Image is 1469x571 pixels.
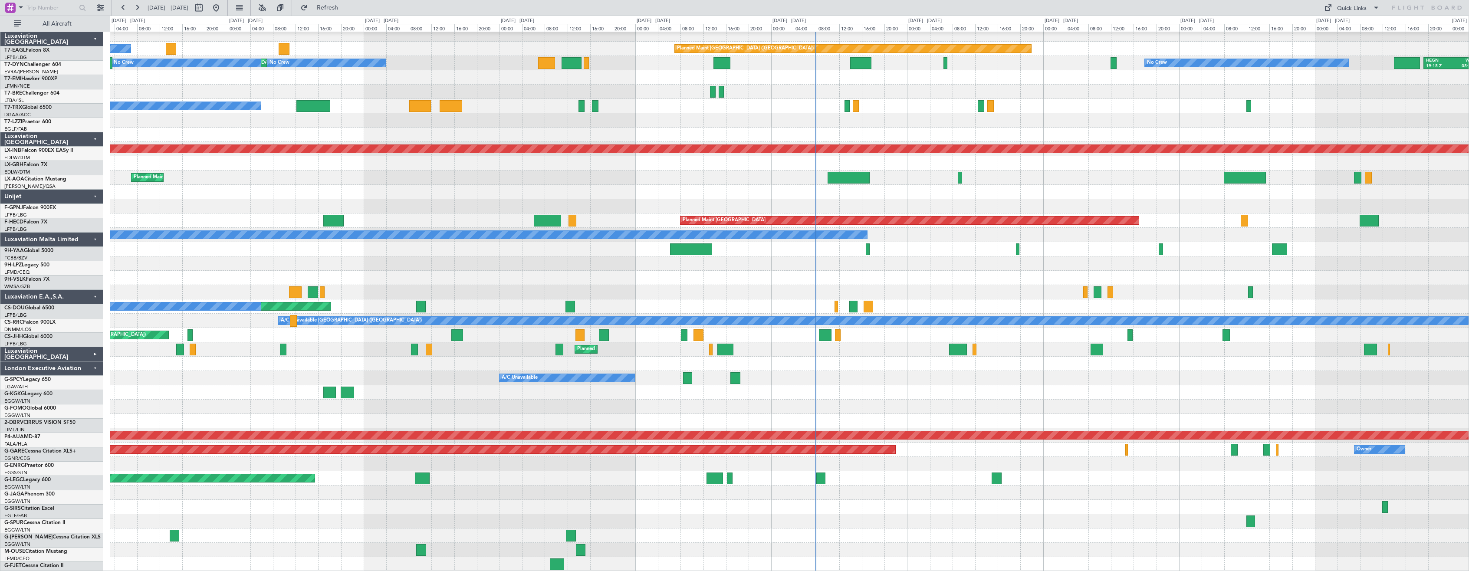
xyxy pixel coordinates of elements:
[4,105,22,110] span: T7-TRX
[1224,24,1247,32] div: 08:00
[115,24,137,32] div: 04:00
[4,105,52,110] a: T7-TRXGlobal 6500
[4,305,25,311] span: CS-DOU
[4,455,30,462] a: EGNR/CEG
[1066,24,1088,32] div: 04:00
[4,449,76,454] a: G-GARECessna Citation XLS+
[4,498,30,505] a: EGGW/LTN
[4,48,26,53] span: T7-EAGL
[4,412,30,419] a: EGGW/LTN
[4,76,57,82] a: T7-EMIHawker 900XP
[794,24,816,32] div: 04:00
[4,119,51,125] a: T7-LZZIPraetor 600
[4,463,54,468] a: G-ENRGPraetor 600
[577,343,714,356] div: Planned Maint [GEOGRAPHIC_DATA] ([GEOGRAPHIC_DATA])
[4,269,30,276] a: LFMD/CEQ
[205,24,227,32] div: 20:00
[930,24,953,32] div: 04:00
[1043,24,1066,32] div: 00:00
[1179,24,1202,32] div: 00:00
[4,312,27,318] a: LFPB/LBG
[907,24,930,32] div: 00:00
[4,154,30,161] a: EDLW/DTM
[998,24,1020,32] div: 16:00
[4,48,49,53] a: T7-EAGLFalcon 8X
[409,24,431,32] div: 08:00
[4,255,27,261] a: FCBB/BZV
[1180,17,1214,25] div: [DATE] - [DATE]
[4,248,24,253] span: 9H-YAA
[884,24,907,32] div: 20:00
[4,535,53,540] span: G-[PERSON_NAME]
[1269,24,1292,32] div: 16:00
[4,506,54,511] a: G-SIRSCitation Excel
[309,5,346,11] span: Refresh
[1426,58,1452,64] div: HEGN
[4,334,23,339] span: CS-JHH
[4,148,21,153] span: LX-INB
[1320,1,1384,15] button: Quick Links
[4,62,61,67] a: T7-DYNChallenger 604
[4,520,65,525] a: G-SPURCessna Citation II
[1088,24,1111,32] div: 08:00
[228,24,250,32] div: 00:00
[4,263,49,268] a: 9H-LPZLegacy 500
[10,17,94,31] button: All Aircraft
[148,4,188,12] span: [DATE] - [DATE]
[4,334,53,339] a: CS-JHHGlobal 6000
[4,341,27,347] a: LFPB/LBG
[4,283,30,290] a: WMSA/SZB
[4,492,55,497] a: G-JAGAPhenom 300
[1315,24,1338,32] div: 00:00
[4,112,31,118] a: DGAA/ACC
[4,555,30,562] a: LFMD/CEQ
[4,441,27,447] a: FALA/HLA
[4,477,23,482] span: G-LEGC
[386,24,409,32] div: 04:00
[522,24,545,32] div: 04:00
[4,506,21,511] span: G-SIRS
[1428,24,1451,32] div: 20:00
[839,24,862,32] div: 12:00
[4,384,28,390] a: LGAV/ATH
[1337,4,1367,13] div: Quick Links
[4,226,27,233] a: LFPB/LBG
[4,212,27,218] a: LFPB/LBG
[1360,24,1383,32] div: 08:00
[4,512,27,519] a: EGLF/FAB
[568,24,590,32] div: 12:00
[4,427,25,433] a: LIML/LIN
[182,24,205,32] div: 16:00
[4,248,53,253] a: 9H-YAAGlobal 5000
[4,263,22,268] span: 9H-LPZ
[1338,24,1360,32] div: 04:00
[454,24,477,32] div: 16:00
[26,1,76,14] input: Trip Number
[4,177,24,182] span: LX-AOA
[4,69,58,75] a: EVRA/[PERSON_NAME]
[1157,24,1179,32] div: 20:00
[296,24,318,32] div: 12:00
[4,220,47,225] a: F-HECDFalcon 7X
[269,56,289,69] div: No Crew
[477,24,500,32] div: 20:00
[4,205,23,210] span: F-GPNJ
[4,162,23,167] span: LX-GBH
[637,17,670,25] div: [DATE] - [DATE]
[4,62,24,67] span: T7-DYN
[4,162,47,167] a: LX-GBHFalcon 7X
[749,24,771,32] div: 20:00
[4,398,30,404] a: EGGW/LTN
[431,24,454,32] div: 12:00
[365,17,398,25] div: [DATE] - [DATE]
[4,377,51,382] a: G-SPCYLegacy 650
[501,17,534,25] div: [DATE] - [DATE]
[4,148,73,153] a: LX-INBFalcon 900EX EASy II
[4,541,30,548] a: EGGW/LTN
[4,119,22,125] span: T7-LZZI
[4,527,30,533] a: EGGW/LTN
[318,24,341,32] div: 16:00
[635,24,658,32] div: 00:00
[4,76,21,82] span: T7-EMI
[953,24,975,32] div: 08:00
